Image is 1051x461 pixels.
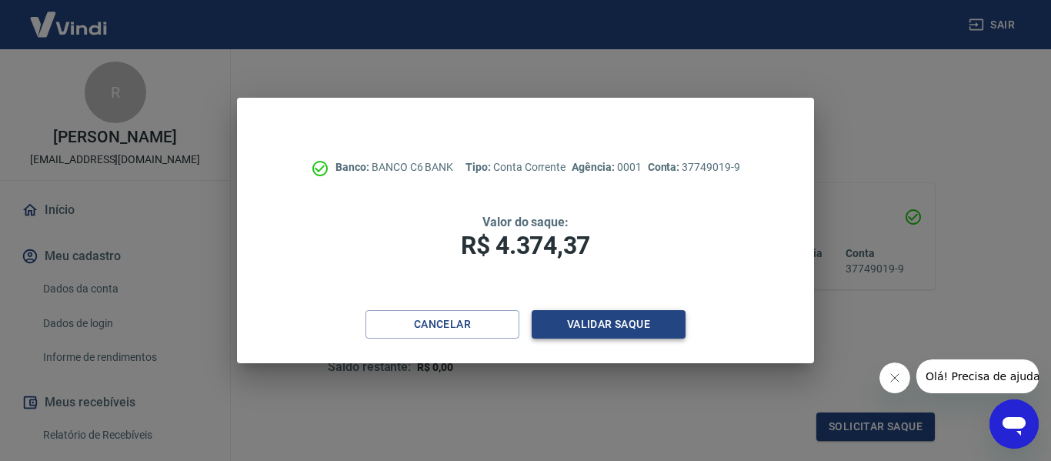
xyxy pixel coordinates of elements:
[648,161,682,173] span: Conta:
[916,359,1039,393] iframe: Mensagem da empresa
[465,161,493,173] span: Tipo:
[365,310,519,339] button: Cancelar
[572,159,641,175] p: 0001
[482,215,569,229] span: Valor do saque:
[461,231,590,260] span: R$ 4.374,37
[532,310,686,339] button: Validar saque
[335,161,372,173] span: Banco:
[989,399,1039,449] iframe: Botão para abrir a janela de mensagens
[572,161,617,173] span: Agência:
[879,362,910,393] iframe: Fechar mensagem
[9,11,129,23] span: Olá! Precisa de ajuda?
[465,159,566,175] p: Conta Corrente
[335,159,453,175] p: BANCO C6 BANK
[648,159,740,175] p: 37749019-9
